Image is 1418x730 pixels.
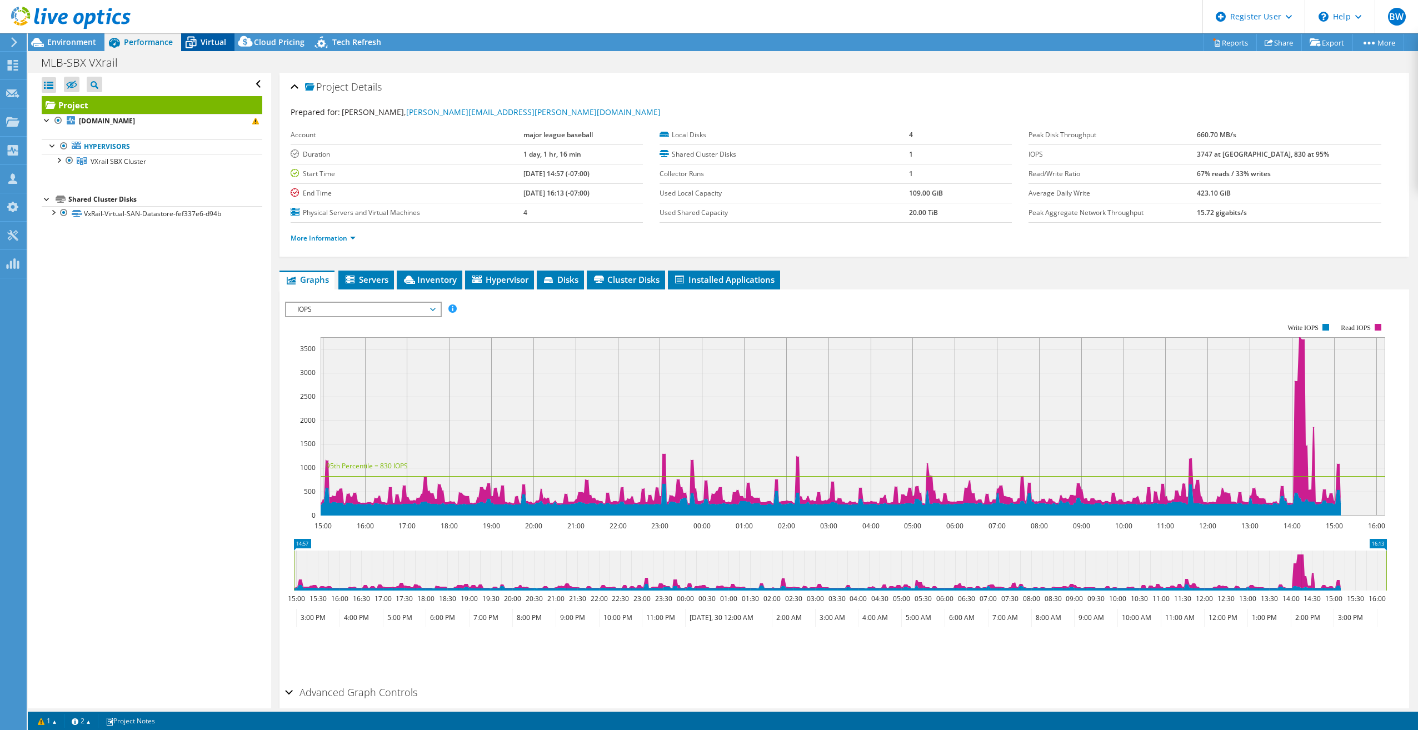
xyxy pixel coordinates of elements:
[785,594,802,603] text: 02:30
[698,594,715,603] text: 00:30
[285,681,417,703] h2: Advanced Graph Controls
[356,521,373,531] text: 16:00
[673,274,775,285] span: Installed Applications
[312,511,316,520] text: 0
[42,139,262,154] a: Hypervisors
[741,594,758,603] text: 01:30
[979,594,996,603] text: 07:00
[1368,594,1385,603] text: 16:00
[988,521,1005,531] text: 07:00
[1341,324,1371,332] text: Read IOPS
[1174,594,1191,603] text: 11:30
[291,207,523,218] label: Physical Servers and Virtual Machines
[1030,521,1047,531] text: 08:00
[287,594,304,603] text: 15:00
[291,149,523,160] label: Duration
[300,416,316,425] text: 2000
[305,82,348,93] span: Project
[1199,521,1216,531] text: 12:00
[1241,521,1258,531] text: 13:00
[735,521,752,531] text: 01:00
[395,594,412,603] text: 17:30
[914,594,931,603] text: 05:30
[862,521,879,531] text: 04:00
[1028,188,1197,199] label: Average Daily Write
[1217,594,1234,603] text: 12:30
[1303,594,1320,603] text: 14:30
[660,149,909,160] label: Shared Cluster Disks
[820,521,837,531] text: 03:00
[344,274,388,285] span: Servers
[300,368,316,377] text: 3000
[1087,594,1104,603] text: 09:30
[660,129,909,141] label: Local Disks
[871,594,888,603] text: 04:30
[1260,594,1277,603] text: 13:30
[903,521,921,531] text: 05:00
[1001,594,1018,603] text: 07:30
[1256,34,1302,51] a: Share
[568,594,586,603] text: 21:30
[1109,594,1126,603] text: 10:00
[374,594,391,603] text: 17:00
[592,274,660,285] span: Cluster Disks
[309,594,326,603] text: 15:30
[1197,188,1231,198] b: 423.10 GiB
[946,521,963,531] text: 06:00
[1325,521,1342,531] text: 15:00
[331,594,348,603] text: 16:00
[957,594,975,603] text: 06:30
[398,521,415,531] text: 17:00
[590,594,607,603] text: 22:00
[42,206,262,221] a: VxRail-Virtual-SAN-Datastore-fef337e6-d94b
[406,107,661,117] a: [PERSON_NAME][EMAIL_ADDRESS][PERSON_NAME][DOMAIN_NAME]
[660,207,909,218] label: Used Shared Capacity
[482,594,499,603] text: 19:30
[1346,594,1364,603] text: 15:30
[68,193,262,206] div: Shared Cluster Disks
[42,154,262,168] a: VXrail SBX Cluster
[909,130,913,139] b: 4
[909,188,943,198] b: 109.00 GiB
[1388,8,1406,26] span: BW
[285,274,329,285] span: Graphs
[909,208,938,217] b: 20.00 TiB
[1197,169,1271,178] b: 67% reads / 33% writes
[828,594,845,603] text: 03:30
[1065,594,1082,603] text: 09:00
[525,594,542,603] text: 20:30
[291,107,340,117] label: Prepared for:
[64,714,98,728] a: 2
[1197,130,1236,139] b: 660.70 MB/s
[936,594,953,603] text: 06:00
[909,169,913,178] b: 1
[651,521,668,531] text: 23:00
[291,233,356,243] a: More Information
[1044,594,1061,603] text: 08:30
[693,521,710,531] text: 00:00
[1072,521,1090,531] text: 09:00
[351,80,382,93] span: Details
[291,129,523,141] label: Account
[1195,594,1212,603] text: 12:00
[655,594,672,603] text: 23:30
[402,274,457,285] span: Inventory
[1152,594,1169,603] text: 11:00
[1156,521,1174,531] text: 11:00
[892,594,910,603] text: 05:00
[1028,168,1197,179] label: Read/Write Ratio
[417,594,434,603] text: 18:00
[471,274,528,285] span: Hypervisor
[1197,149,1329,159] b: 3747 at [GEOGRAPHIC_DATA], 830 at 95%
[300,463,316,472] text: 1000
[849,594,866,603] text: 04:00
[79,116,135,126] b: [DOMAIN_NAME]
[1028,207,1197,218] label: Peak Aggregate Network Throughput
[909,149,913,159] b: 1
[720,594,737,603] text: 01:00
[440,521,457,531] text: 18:00
[30,714,64,728] a: 1
[1115,521,1132,531] text: 10:00
[1319,12,1329,22] svg: \n
[1287,324,1319,332] text: Write IOPS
